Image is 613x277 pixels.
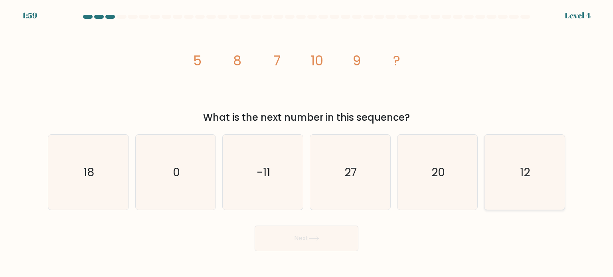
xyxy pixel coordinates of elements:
tspan: 5 [193,51,202,70]
text: -11 [257,164,271,180]
tspan: 10 [311,51,323,70]
text: 18 [84,164,95,180]
text: 12 [520,164,530,180]
div: Level 4 [565,10,591,22]
tspan: 8 [233,51,241,70]
div: What is the next number in this sequence? [53,110,560,125]
tspan: ? [393,51,400,70]
tspan: 7 [273,51,281,70]
tspan: 9 [353,51,361,70]
text: 27 [345,164,357,180]
text: 0 [173,164,180,180]
button: Next [255,226,358,251]
div: 1:59 [22,10,37,22]
text: 20 [431,164,445,180]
